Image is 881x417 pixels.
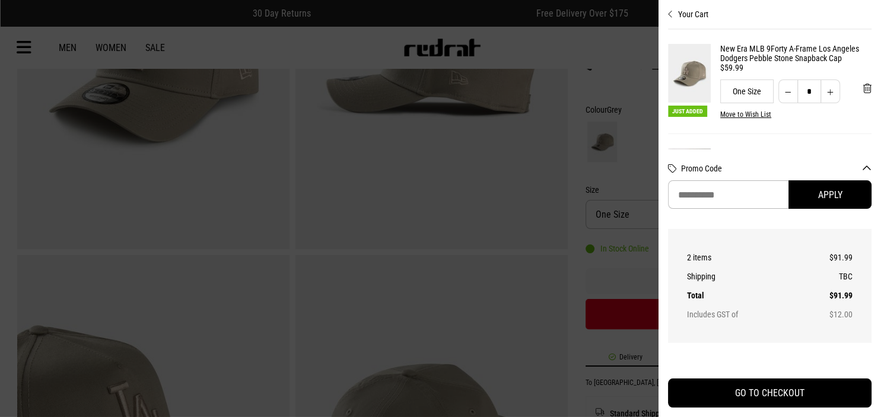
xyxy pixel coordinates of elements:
[681,164,872,173] button: Promo Code
[687,248,801,267] th: 2 items
[788,180,872,209] button: Apply
[801,248,853,267] td: $91.99
[687,286,801,305] th: Total
[820,79,840,103] button: Increase quantity
[687,267,801,286] th: Shipping
[668,378,872,408] button: GO TO CHECKOUT
[801,286,853,305] td: $91.99
[720,44,872,63] a: New Era MLB 9Forty A-Frame Los Angeles Dodgers Pebble Stone Snapback Cap
[720,63,872,72] div: $59.99
[801,305,853,324] td: $12.00
[668,44,711,103] img: New Era MLB 9Forty A-Frame Los Angeles Dodgers Pebble Stone Snapback Cap
[720,110,771,119] button: Move to Wish List
[668,357,872,369] iframe: Customer reviews powered by Trustpilot
[687,305,801,324] th: Includes GST of
[720,148,872,158] a: AS Colour Staple Tee - Big & Tall
[854,74,881,103] button: 'Remove from cart
[668,106,707,117] span: Just Added
[668,148,711,207] img: AS Colour Staple Tee - Big & Tall
[797,79,821,103] input: Quantity
[668,180,788,209] input: Promo Code
[720,79,774,103] div: One Size
[9,5,45,40] button: Open LiveChat chat widget
[801,267,853,286] td: TBC
[778,79,798,103] button: Decrease quantity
